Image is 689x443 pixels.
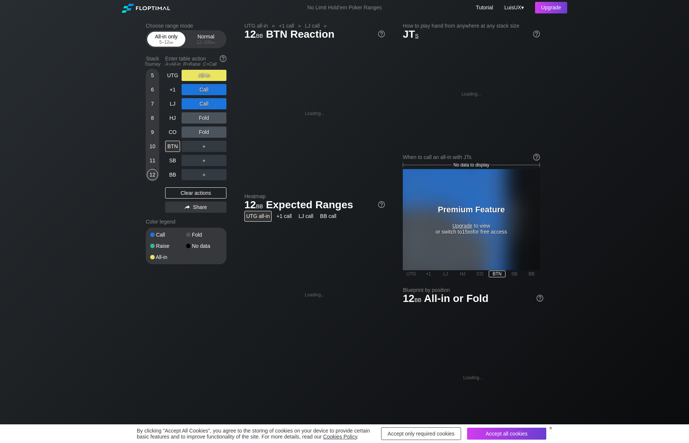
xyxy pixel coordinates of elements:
div: +1 [165,84,180,95]
div: +1 call [275,211,294,222]
div: All-in [182,70,226,81]
div: LJ call [297,211,315,222]
span: » [320,23,331,29]
span: s [415,31,418,39]
div: BTN [165,141,180,152]
div: Clear actions [165,187,226,199]
h2: How to play hand from anywhere at any stack size [403,23,540,29]
span: 12 [243,29,264,41]
div: LJ [165,98,180,109]
span: bb [169,40,173,45]
a: Tutorial [476,4,493,10]
span: bb [211,40,216,45]
div: Upgrade [535,2,567,13]
div: UTG [403,271,420,277]
div: 9 [147,127,158,138]
h2: Heatmap [244,193,385,199]
div: Fold [182,112,226,124]
div: ▾ [503,3,525,12]
div: 5 – 12 [151,40,182,45]
div: +1 [420,271,437,277]
div: All-in only [149,32,183,46]
div: Fold [182,127,226,138]
div: CO [472,271,488,277]
div: 7 [147,98,158,109]
div: Fold [186,232,222,237]
div: BTN [489,271,506,277]
span: +1 call [278,22,295,29]
div: UTG all-in [244,211,272,222]
div: 12 – 100 [190,40,222,45]
div: SB [506,271,523,277]
div: to view or switch to 15 for free access [425,205,518,235]
div: ＋ [182,155,226,166]
div: Stack [143,53,162,70]
div: All-in [150,255,186,260]
span: » [294,23,305,29]
img: help.32db89a4.svg [536,294,544,302]
div: No data [186,243,222,249]
div: BB [523,271,540,277]
div: Normal [189,32,223,46]
h1: All-in or Fold [403,292,543,305]
div: Call [150,232,186,237]
div: Call [182,98,226,109]
h2: Choose range mode [146,23,226,29]
img: help.32db89a4.svg [532,153,541,161]
div: LJ [437,271,454,277]
img: help.32db89a4.svg [377,30,386,38]
div: When to call an all-in with JTs [403,154,540,160]
div: Loading... [463,375,483,380]
span: bb [256,31,263,39]
div: Loading... [305,292,325,297]
div: Loading... [461,91,481,97]
span: bb [414,295,421,303]
div: Enter table action [165,53,226,70]
span: bb [468,229,473,235]
span: » [268,23,279,29]
h1: Expected Ranges [244,199,385,211]
span: 12 [243,199,264,212]
span: No data to display [453,162,489,168]
div: × [549,425,552,431]
div: 12 [147,169,158,180]
div: Color legend [146,216,226,228]
div: Accept all cookies [467,428,546,440]
div: By clicking "Accept All Cookies", you agree to the storing of cookies on your device to provide c... [137,428,375,440]
img: share.864f2f62.svg [185,205,190,209]
h2: Blueprint by position [403,287,543,293]
span: UTG all-in [243,22,269,29]
div: Share [165,202,226,213]
div: HJ [454,271,471,277]
div: ＋ [182,169,226,180]
div: 10 [147,141,158,152]
span: LuisUX [504,4,521,10]
div: CO [165,127,180,138]
div: 11 [147,155,158,166]
div: BB call [318,211,339,222]
h3: Premium Feature [425,205,518,215]
div: UTG [165,70,180,81]
img: Floptimal logo [122,4,170,13]
div: Call [182,84,226,95]
span: BTN Reaction [265,29,336,41]
div: A=All-in R=Raise C=Call [165,62,226,67]
span: 12 [402,293,423,305]
div: BB [165,169,180,180]
div: Tourney [143,62,162,67]
div: 8 [147,112,158,124]
div: Accept only required cookies [381,427,461,440]
div: Loading... [305,111,325,116]
img: help.32db89a4.svg [532,30,541,38]
span: LJ call [304,22,321,29]
img: help.32db89a4.svg [219,54,227,63]
div: HJ [165,112,180,124]
a: Cookies Policy [323,434,357,440]
div: SB [165,155,180,166]
img: help.32db89a4.svg [377,200,386,209]
div: 5 [147,70,158,81]
div: 6 [147,84,158,95]
span: Upgrade [452,223,473,229]
div: No Limit Hold’em Poker Ranges [296,4,393,12]
div: ＋ [182,141,226,152]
